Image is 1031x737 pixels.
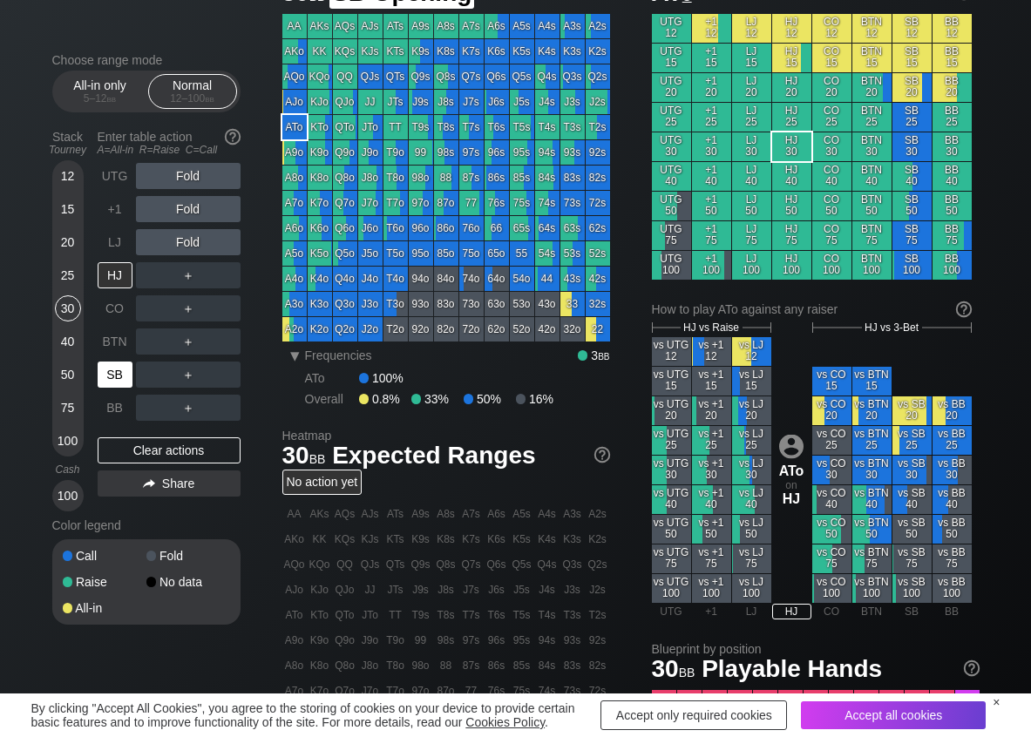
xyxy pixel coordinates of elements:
[284,345,307,366] div: ▾
[812,251,851,280] div: CO 100
[510,191,534,215] div: 75s
[560,115,585,139] div: T3s
[692,192,731,220] div: +1 50
[600,700,787,730] div: Accept only required cookies
[933,44,972,72] div: BB 15
[892,221,932,250] div: SB 75
[732,44,771,72] div: LJ 15
[485,115,509,139] div: T6s
[333,267,357,291] div: Q4o
[333,166,357,190] div: Q8o
[282,292,307,316] div: A3o
[308,267,332,291] div: K4o
[459,267,484,291] div: 74o
[801,701,986,729] div: Accept all cookies
[383,216,408,240] div: T6o
[308,166,332,190] div: K8o
[63,576,146,588] div: Raise
[485,241,509,266] div: 65o
[560,64,585,89] div: Q3s
[434,267,458,291] div: 84o
[383,90,408,114] div: JTs
[812,44,851,72] div: CO 15
[409,166,433,190] div: 98o
[308,115,332,139] div: KTo
[45,144,91,156] div: Tourney
[535,267,560,291] div: 44
[358,241,383,266] div: J5o
[459,140,484,165] div: 97s
[892,73,932,102] div: SB 20
[434,115,458,139] div: T8s
[812,132,851,161] div: CO 30
[732,251,771,280] div: LJ 100
[383,115,408,139] div: TT
[586,140,610,165] div: 92s
[586,292,610,316] div: 32s
[535,39,560,64] div: K4s
[383,292,408,316] div: T3o
[933,162,972,191] div: BB 40
[333,241,357,266] div: Q5o
[933,103,972,132] div: BB 25
[652,221,691,250] div: UTG 75
[560,216,585,240] div: 63s
[333,317,357,341] div: Q2o
[586,166,610,190] div: 82s
[586,39,610,64] div: K2s
[434,241,458,266] div: 85o
[510,292,534,316] div: 53o
[586,191,610,215] div: 72s
[732,103,771,132] div: LJ 25
[98,295,132,321] div: CO
[535,90,560,114] div: J4s
[143,479,155,489] img: share.864f2f62.svg
[223,127,242,146] img: help.32db89a4.svg
[55,328,81,355] div: 40
[933,251,972,280] div: BB 100
[98,196,132,222] div: +1
[459,292,484,316] div: 73o
[282,267,307,291] div: A4o
[652,337,691,366] div: vs UTG 12
[892,14,932,43] div: SB 12
[459,191,484,215] div: 77
[434,292,458,316] div: 83o
[153,75,233,108] div: Normal
[535,292,560,316] div: 43o
[55,295,81,321] div: 30
[308,14,332,38] div: AKs
[535,14,560,38] div: A4s
[772,44,811,72] div: HJ 15
[333,90,357,114] div: QJo
[772,192,811,220] div: HJ 50
[852,192,892,220] div: BTN 50
[98,362,132,388] div: SB
[60,75,140,108] div: All-in only
[333,216,357,240] div: Q6o
[692,103,731,132] div: +1 25
[692,44,731,72] div: +1 15
[409,241,433,266] div: 95o
[852,103,892,132] div: BTN 25
[308,64,332,89] div: KQo
[434,191,458,215] div: 87o
[282,39,307,64] div: AKo
[772,132,811,161] div: HJ 30
[98,144,241,156] div: A=All-in R=Raise C=Call
[535,317,560,341] div: 42o
[305,348,372,362] span: Frequencies
[732,192,771,220] div: LJ 50
[852,14,892,43] div: BTN 12
[409,64,433,89] div: Q9s
[308,317,332,341] div: K2o
[98,328,132,355] div: BTN
[892,44,932,72] div: SB 15
[812,221,851,250] div: CO 75
[358,14,383,38] div: AJs
[333,191,357,215] div: Q7o
[652,192,691,220] div: UTG 50
[55,428,81,454] div: 100
[383,267,408,291] div: T4o
[598,348,609,362] span: bb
